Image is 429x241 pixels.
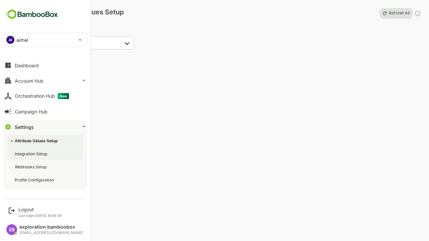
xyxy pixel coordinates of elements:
[3,89,87,103] button: Orchestration HubNew
[6,36,14,44] div: AI
[52,27,145,32] p: Attribute Category
[15,138,59,144] div: Attribute Values Setup
[3,105,87,118] button: Campaign Hub
[16,36,28,44] p: airtel
[18,207,62,212] div: Logout
[15,151,49,157] div: Integration Setup
[15,93,69,99] div: Orchestration Hub
[50,36,134,50] div: ​
[15,177,55,183] div: Profile Configuration
[3,8,60,21] img: BambooboxFullLogoMark.5f36c76dfaba33ec1ec1367b70bb1252.svg
[3,59,87,72] button: Dashboard
[58,93,69,99] span: New
[3,74,87,87] button: Account Hub
[19,231,83,235] div: [EMAIL_ADDRESS][DOMAIN_NAME]
[15,164,48,170] div: Webhooks Setup
[15,109,48,114] div: Campaign Hub
[414,8,421,18] div: Click to refresh values for all attributes in the selected attribute category
[18,214,62,218] p: Last login: [DATE] 10:56 IST
[4,33,87,47] div: AIairtel
[15,63,39,68] div: Dashboard
[3,120,87,134] button: Settings
[6,224,17,235] div: EB
[15,78,44,84] div: Account Hub
[15,124,34,130] div: Settings
[19,224,83,230] div: exploration bamboobox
